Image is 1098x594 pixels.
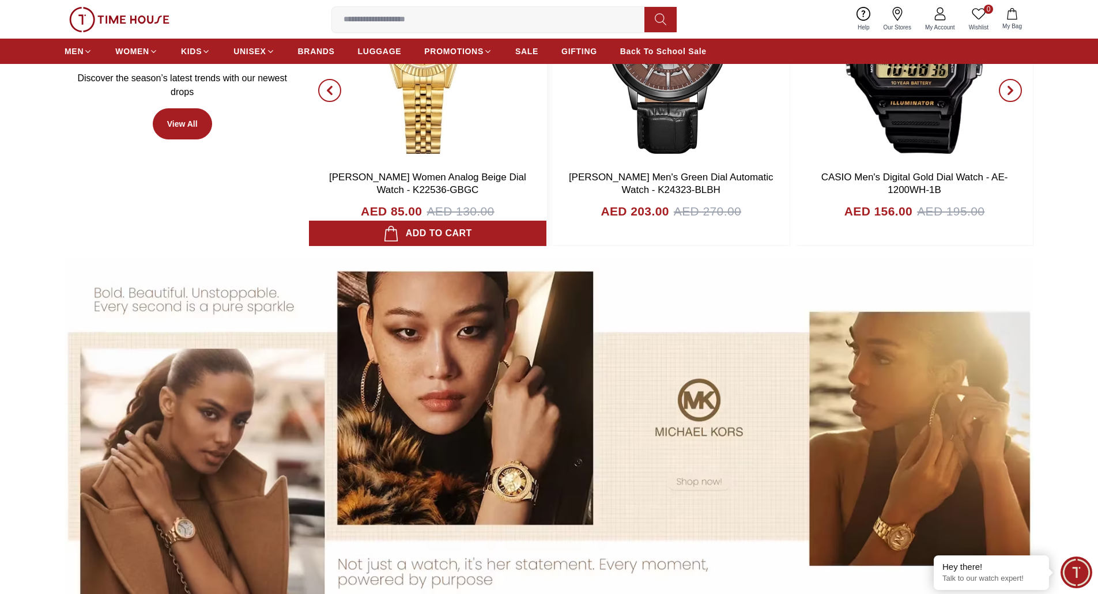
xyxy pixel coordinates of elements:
[674,202,741,221] span: AED 270.00
[329,172,526,195] a: [PERSON_NAME] Women Analog Beige Dial Watch - K22536-GBGC
[427,202,494,221] span: AED 130.00
[153,108,212,139] a: View All
[942,574,1040,584] p: Talk to our watch expert!
[853,23,874,32] span: Help
[233,46,266,57] span: UNISEX
[851,5,877,34] a: Help
[879,23,916,32] span: Our Stores
[298,41,335,62] a: BRANDS
[515,46,538,57] span: SALE
[361,202,422,221] h4: AED 85.00
[844,202,912,221] h4: AED 156.00
[424,46,484,57] span: PROMOTIONS
[181,46,202,57] span: KIDS
[995,6,1029,33] button: My Bag
[984,5,993,14] span: 0
[942,561,1040,573] div: Hey there!
[515,41,538,62] a: SALE
[358,41,402,62] a: LUGGAGE
[181,41,210,62] a: KIDS
[233,41,274,62] a: UNISEX
[74,71,290,99] p: Discover the season’s latest trends with our newest drops
[298,46,335,57] span: BRANDS
[917,202,984,221] span: AED 195.00
[964,23,993,32] span: Wishlist
[569,172,773,195] a: [PERSON_NAME] Men's Green Dial Automatic Watch - K24323-BLBH
[424,41,492,62] a: PROMOTIONS
[69,7,169,32] img: ...
[561,46,597,57] span: GIFTING
[1061,557,1092,588] div: Chat Widget
[65,46,84,57] span: MEN
[601,202,669,221] h4: AED 203.00
[383,225,472,241] div: Add to cart
[65,41,92,62] a: MEN
[358,46,402,57] span: LUGGAGE
[998,22,1027,31] span: My Bag
[962,5,995,34] a: 0Wishlist
[620,41,707,62] a: Back To School Sale
[115,46,149,57] span: WOMEN
[920,23,960,32] span: My Account
[620,46,707,57] span: Back To School Sale
[309,221,546,246] button: Add to cart
[561,41,597,62] a: GIFTING
[821,172,1008,195] a: CASIO Men's Digital Gold Dial Watch - AE-1200WH-1B
[115,41,158,62] a: WOMEN
[877,5,918,34] a: Our Stores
